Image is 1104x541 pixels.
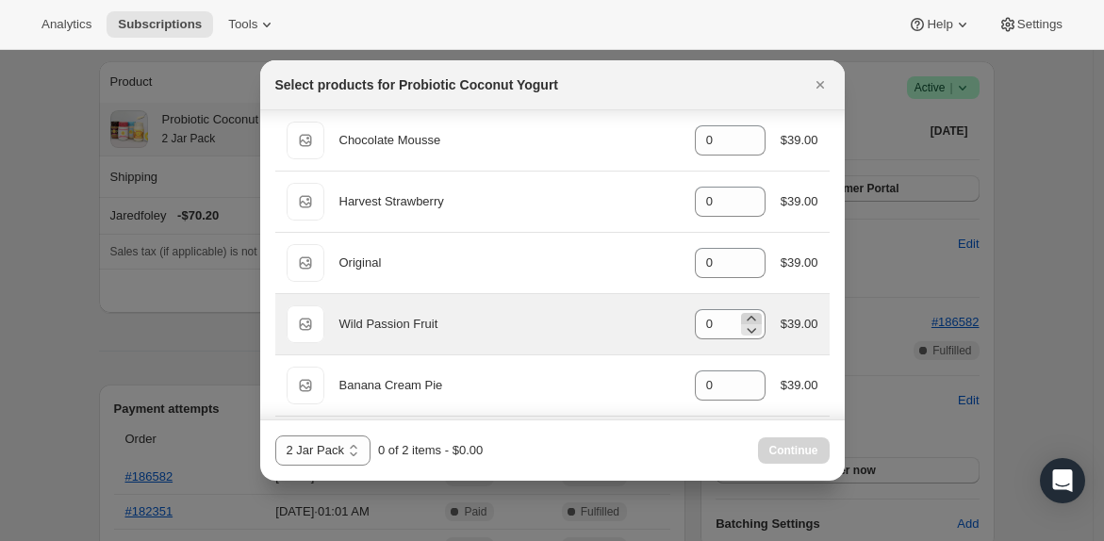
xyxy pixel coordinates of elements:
div: Original [339,254,680,272]
span: Tools [228,17,257,32]
div: $39.00 [781,315,818,334]
button: Analytics [30,11,103,38]
span: Analytics [41,17,91,32]
button: Tools [217,11,288,38]
span: Settings [1017,17,1063,32]
div: 0 of 2 items - $0.00 [378,441,483,460]
div: $39.00 [781,192,818,211]
div: Wild Passion Fruit [339,315,680,334]
div: Harvest Strawberry [339,192,680,211]
button: Close [807,72,833,98]
div: Chocolate Mousse [339,131,680,150]
div: Open Intercom Messenger [1040,458,1085,503]
div: $39.00 [781,131,818,150]
h2: Select products for Probiotic Coconut Yogurt [275,75,559,94]
button: Settings [987,11,1074,38]
button: Subscriptions [107,11,213,38]
div: Banana Cream Pie [339,376,680,395]
span: Subscriptions [118,17,202,32]
div: $39.00 [781,254,818,272]
button: Help [897,11,982,38]
div: $39.00 [781,376,818,395]
span: Help [927,17,952,32]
